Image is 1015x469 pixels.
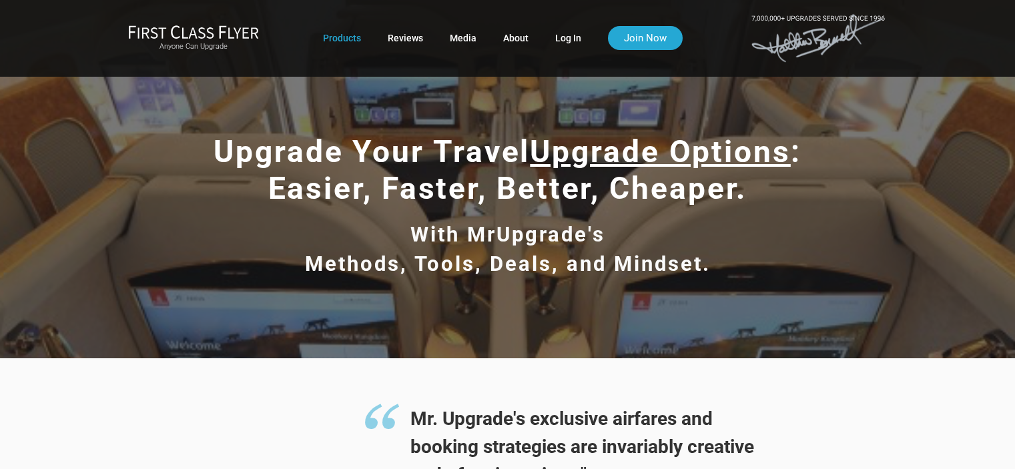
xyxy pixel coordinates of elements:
[305,222,711,276] span: With MrUpgrade's Methods, Tools, Deals, and Mindset.
[128,25,259,39] img: First Class Flyer
[503,26,529,50] a: About
[530,133,791,169] span: Upgrade Options
[323,26,361,50] a: Products
[555,26,581,50] a: Log In
[128,42,259,51] small: Anyone Can Upgrade
[388,26,423,50] a: Reviews
[214,133,801,206] span: Upgrade Your Travel : Easier, Faster, Better, Cheaper.
[450,26,476,50] a: Media
[608,26,683,50] a: Join Now
[128,25,259,51] a: First Class FlyerAnyone Can Upgrade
